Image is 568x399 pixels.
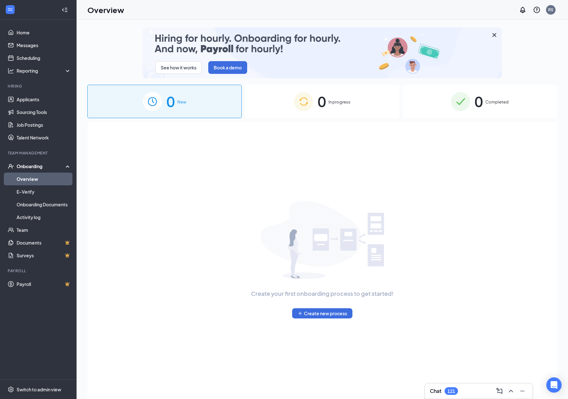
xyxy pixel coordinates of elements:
[17,386,61,393] div: Switch to admin view
[496,387,503,395] svg: ComposeMessage
[328,99,350,105] span: In progress
[8,150,70,156] div: Team Management
[546,377,562,393] div: Open Intercom Messenger
[177,99,186,105] span: New
[17,249,71,262] a: SurveysCrown
[62,7,68,13] svg: Collapse
[318,90,326,112] span: 0
[507,387,515,395] svg: ChevronUp
[87,4,124,15] h1: Overview
[8,163,14,169] svg: UserCheck
[430,388,441,395] h3: Chat
[533,6,541,14] svg: QuestionInfo
[494,386,505,396] button: ComposeMessage
[8,83,70,89] div: Hiring
[517,386,527,396] button: Minimize
[155,61,202,74] button: See how it works
[17,52,71,64] a: Scheduling
[519,387,526,395] svg: Minimize
[475,90,483,112] span: 0
[17,26,71,39] a: Home
[143,27,502,78] img: payroll-small.gif
[17,185,71,198] a: E-Verify
[17,131,71,144] a: Talent Network
[17,236,71,249] a: DocumentsCrown
[8,68,14,74] svg: Analysis
[17,173,71,185] a: Overview
[17,106,71,118] a: Sourcing Tools
[166,90,175,112] span: 0
[506,386,516,396] button: ChevronUp
[17,39,71,52] a: Messages
[485,99,509,105] span: Completed
[298,311,303,316] svg: Plus
[7,6,13,13] svg: WorkstreamLogo
[491,31,498,39] svg: Cross
[17,163,66,169] div: Onboarding
[17,118,71,131] a: Job Postings
[17,224,71,236] a: Team
[548,7,553,12] div: RS
[17,68,71,74] div: Reporting
[17,93,71,106] a: Applicants
[251,289,394,298] span: Create your first onboarding process to get started!
[519,6,527,14] svg: Notifications
[17,211,71,224] a: Activity log
[447,388,455,394] div: 121
[292,308,352,318] button: PlusCreate new process
[17,198,71,211] a: Onboarding Documents
[17,278,71,290] a: PayrollCrown
[8,268,70,274] div: Payroll
[208,61,247,74] button: Book a demo
[8,386,14,393] svg: Settings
